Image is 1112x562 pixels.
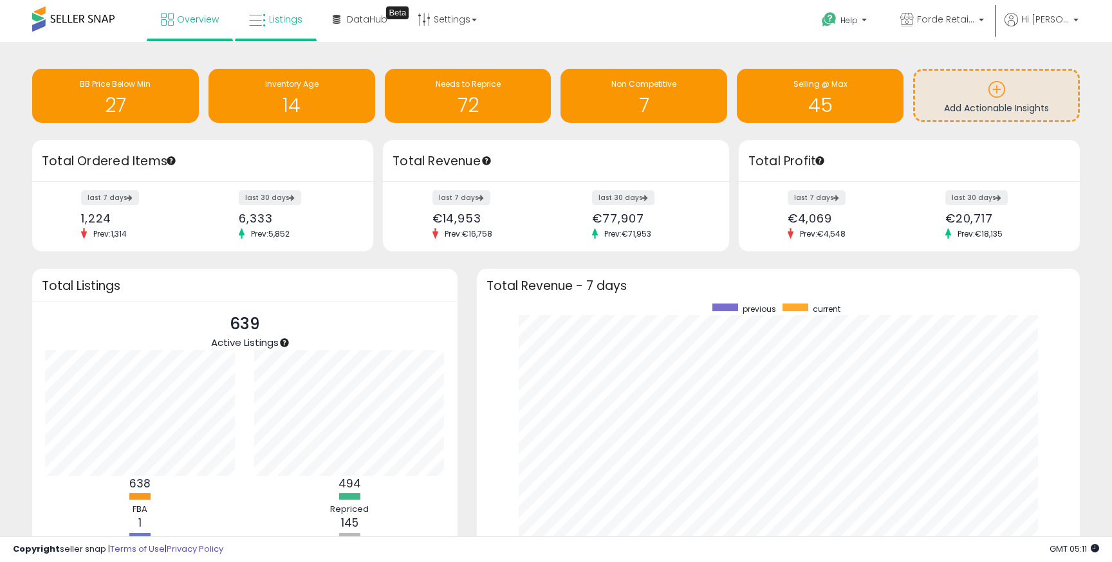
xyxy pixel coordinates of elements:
[793,228,852,239] span: Prev: €4,548
[13,543,60,555] strong: Copyright
[743,95,897,116] h1: 45
[840,15,858,26] span: Help
[748,152,1070,170] h3: Total Profit
[215,95,369,116] h1: 14
[110,543,165,555] a: Terms of Use
[211,312,279,336] p: 639
[80,78,151,89] span: BB Price Below Min
[42,152,364,170] h3: Total Ordered Items
[598,228,658,239] span: Prev: €71,953
[944,102,1049,114] span: Add Actionable Insights
[279,337,290,349] div: Tooltip anchor
[917,13,975,26] span: Forde Retail - DE
[211,336,279,349] span: Active Listings
[821,12,837,28] i: Get Help
[245,228,296,239] span: Prev: 5,852
[813,304,840,314] span: current
[81,212,193,225] div: 1,224
[438,228,499,239] span: Prev: €16,758
[561,69,727,123] a: Non Competitive 7
[239,190,301,205] label: last 30 days
[87,228,133,239] span: Prev: 1,314
[592,212,706,225] div: €77,907
[793,78,848,89] span: Selling @ Max
[269,13,302,26] span: Listings
[208,69,375,123] a: Inventory Age 14
[945,212,1057,225] div: €20,717
[811,2,880,42] a: Help
[165,155,177,167] div: Tooltip anchor
[311,503,388,516] div: Repriced
[347,13,387,26] span: DataHub
[737,69,903,123] a: Selling @ Max 45
[915,71,1078,120] a: Add Actionable Insights
[42,281,448,291] h3: Total Listings
[177,13,219,26] span: Overview
[13,543,223,556] div: seller snap | |
[129,476,151,491] b: 638
[385,69,551,123] a: Needs to Reprice 72
[39,95,192,116] h1: 27
[138,515,142,530] b: 1
[391,95,545,116] h1: 72
[951,228,1009,239] span: Prev: €18,135
[386,6,409,19] div: Tooltip anchor
[341,515,358,530] b: 145
[167,543,223,555] a: Privacy Policy
[102,503,179,516] div: FBA
[265,78,319,89] span: Inventory Age
[611,78,676,89] span: Non Competitive
[788,212,900,225] div: €4,069
[481,155,492,167] div: Tooltip anchor
[81,190,139,205] label: last 7 days
[945,190,1008,205] label: last 30 days
[393,152,719,170] h3: Total Revenue
[436,78,501,89] span: Needs to Reprice
[743,304,776,314] span: previous
[432,212,546,225] div: €14,953
[1005,13,1079,42] a: Hi [PERSON_NAME]
[239,212,351,225] div: 6,333
[567,95,721,116] h1: 7
[1050,543,1099,555] span: 2025-09-16 05:11 GMT
[814,155,826,167] div: Tooltip anchor
[32,69,199,123] a: BB Price Below Min 27
[338,476,361,491] b: 494
[432,190,490,205] label: last 7 days
[1021,13,1070,26] span: Hi [PERSON_NAME]
[592,190,654,205] label: last 30 days
[486,281,1070,291] h3: Total Revenue - 7 days
[788,190,846,205] label: last 7 days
